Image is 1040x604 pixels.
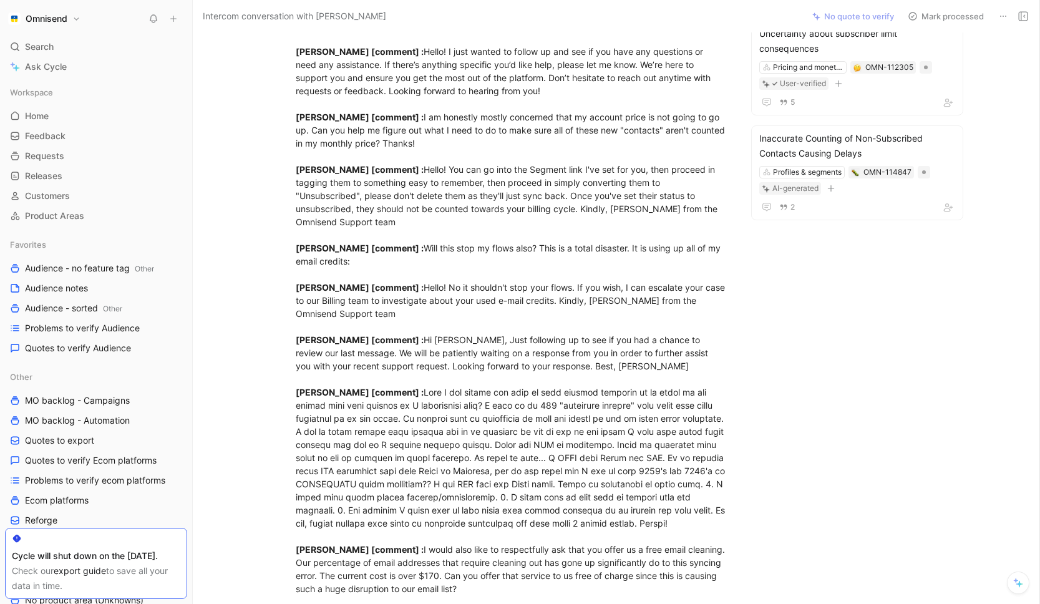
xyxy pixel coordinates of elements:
[25,394,130,407] span: MO backlog - Campaigns
[5,411,187,430] a: MO backlog - Automation
[773,166,842,178] div: Profiles & segments
[5,431,187,450] a: Quotes to export
[5,471,187,490] a: Problems to verify ecom platforms
[5,235,187,254] div: Favorites
[5,187,187,205] a: Customers
[296,112,424,122] strong: [PERSON_NAME] [comment] :
[203,9,386,24] span: Intercom conversation with [PERSON_NAME]
[5,368,187,386] div: Other
[5,107,187,125] a: Home
[25,110,49,122] span: Home
[25,474,165,487] span: Problems to verify ecom platforms
[25,454,157,467] span: Quotes to verify Ecom platforms
[777,200,797,214] button: 2
[790,203,795,211] span: 2
[5,127,187,145] a: Feedback
[5,259,187,278] a: Audience - no feature tagOther
[10,238,46,251] span: Favorites
[296,282,424,293] strong: [PERSON_NAME] [comment] :
[296,243,424,253] strong: [PERSON_NAME] [comment] :
[5,319,187,338] a: Problems to verify Audience
[25,514,57,527] span: Reforge
[5,339,187,358] a: Quotes to verify Audience
[773,61,843,74] div: Pricing and monetisation
[10,86,53,99] span: Workspace
[54,565,106,576] a: export guide
[25,210,84,222] span: Product Areas
[25,59,67,74] span: Ask Cycle
[296,164,424,175] strong: [PERSON_NAME] [comment] :
[5,391,187,410] a: MO backlog - Campaigns
[852,169,859,177] img: 🐛
[853,64,861,72] img: 🤔
[5,83,187,102] div: Workspace
[5,451,187,470] a: Quotes to verify Ecom platforms
[902,7,989,25] button: Mark processed
[296,334,424,345] strong: [PERSON_NAME] [comment] :
[5,37,187,56] div: Search
[5,279,187,298] a: Audience notes
[5,57,187,76] a: Ask Cycle
[25,150,64,162] span: Requests
[25,170,62,182] span: Releases
[296,46,424,57] strong: [PERSON_NAME] [comment] :
[8,12,21,25] img: Omnisend
[759,26,955,56] div: Uncertainty about subscriber limit consequences
[103,304,122,313] span: Other
[25,434,94,447] span: Quotes to export
[12,548,180,563] div: Cycle will shut down on the [DATE].
[25,342,131,354] span: Quotes to verify Audience
[10,371,32,383] span: Other
[5,10,84,27] button: OmnisendOmnisend
[25,322,140,334] span: Problems to verify Audience
[5,147,187,165] a: Requests
[135,264,154,273] span: Other
[26,13,67,24] h1: Omnisend
[25,494,89,507] span: Ecom platforms
[296,387,424,397] strong: [PERSON_NAME] [comment] :
[780,77,826,90] div: User-verified
[853,63,862,72] button: 🤔
[759,131,955,161] div: Inaccurate Counting of Non-Subscribed Contacts Causing Delays
[851,168,860,177] button: 🐛
[25,414,130,427] span: MO backlog - Automation
[777,95,797,109] button: 5
[772,182,819,195] div: AI-generated
[25,130,66,142] span: Feedback
[5,207,187,225] a: Product Areas
[790,99,795,106] span: 5
[25,282,88,295] span: Audience notes
[25,262,154,275] span: Audience - no feature tag
[25,39,54,54] span: Search
[5,491,187,510] a: Ecom platforms
[5,167,187,185] a: Releases
[25,190,70,202] span: Customers
[12,563,180,593] div: Check our to save all your data in time.
[807,7,900,25] button: No quote to verify
[863,166,911,178] div: OMN-114847
[5,511,187,530] a: Reforge
[5,299,187,318] a: Audience - sortedOther
[865,61,913,74] div: OMN-112305
[25,302,122,315] span: Audience - sorted
[296,544,424,555] strong: [PERSON_NAME] [comment] :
